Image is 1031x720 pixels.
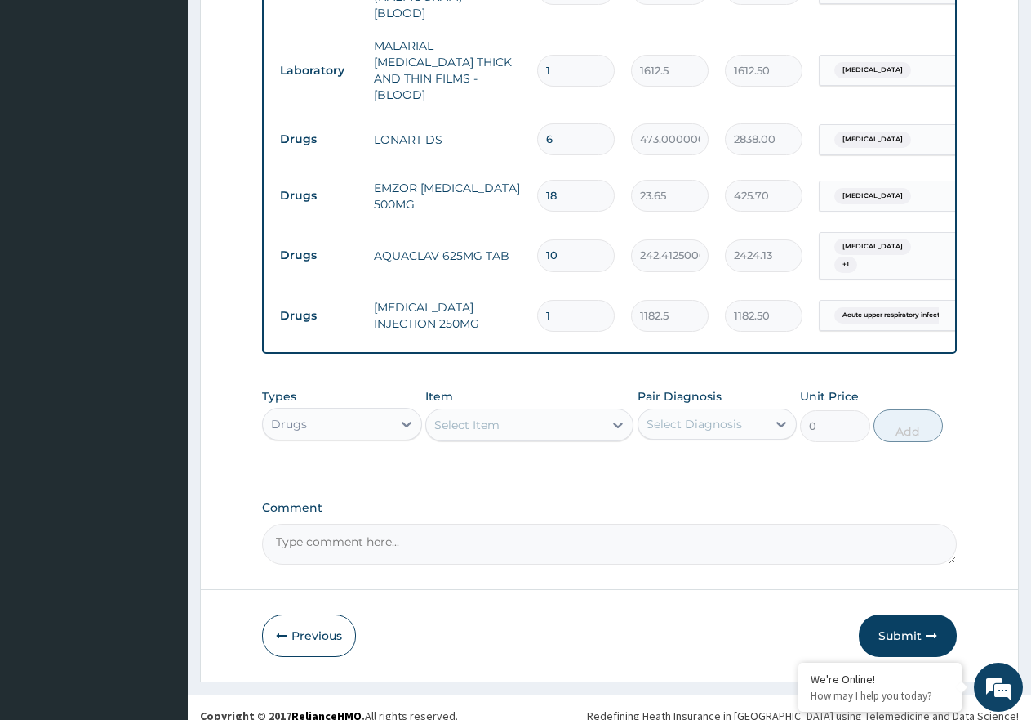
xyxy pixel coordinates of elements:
[366,172,529,221] td: EMZOR [MEDICAL_DATA] 500MG
[834,307,953,324] span: Acute upper respiratory infect...
[262,390,296,404] label: Types
[8,446,311,503] textarea: Type your message and hit 'Enter'
[30,82,66,123] img: d_794563401_company_1708531726252_794563401
[434,417,500,433] div: Select Item
[366,29,529,111] td: MALARIAL [MEDICAL_DATA] THICK AND THIN FILMS - [BLOOD]
[95,206,225,371] span: We're online!
[873,409,943,442] button: Add
[366,291,529,340] td: [MEDICAL_DATA] INJECTION 250MG
[834,188,911,204] span: [MEDICAL_DATA]
[272,124,366,154] td: Drugs
[366,239,529,272] td: AQUACLAV 625MG TAB
[834,257,857,273] span: + 1
[834,132,911,148] span: [MEDICAL_DATA]
[272,56,366,86] td: Laboratory
[85,92,274,113] div: Chat with us now
[834,62,911,78] span: [MEDICAL_DATA]
[425,388,453,405] label: Item
[834,239,911,255] span: [MEDICAL_DATA]
[268,8,307,47] div: Minimize live chat window
[262,501,957,515] label: Comment
[859,615,957,657] button: Submit
[262,615,356,657] button: Previous
[272,240,366,271] td: Drugs
[638,388,722,405] label: Pair Diagnosis
[272,181,366,211] td: Drugs
[647,416,742,432] div: Select Diagnosis
[271,416,307,432] div: Drugs
[272,301,366,331] td: Drugs
[811,689,949,703] p: How may I help you today?
[811,672,949,686] div: We're Online!
[800,388,859,405] label: Unit Price
[366,123,529,156] td: LONART DS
